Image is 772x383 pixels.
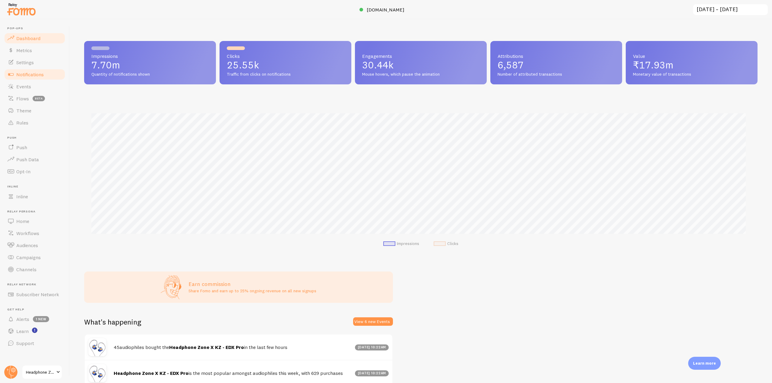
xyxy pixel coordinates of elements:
[16,316,29,322] span: Alerts
[16,266,36,272] span: Channels
[16,108,31,114] span: Theme
[169,344,244,350] a: Headphone Zone X KZ - EDX Pro
[114,344,351,350] h4: audiophiles bought the in the last few hours
[16,35,40,41] span: Dashboard
[16,328,29,334] span: Learn
[22,365,62,379] a: Headphone Zone
[16,193,28,199] span: Inline
[16,156,39,162] span: Push Data
[362,60,479,70] p: 30.44k
[7,185,66,189] span: Inline
[383,241,419,246] li: Impressions
[16,144,27,150] span: Push
[16,230,39,236] span: Workflows
[4,56,66,68] a: Settings
[33,316,49,322] span: 1 new
[4,93,66,105] a: Flows beta
[7,308,66,312] span: Get Help
[4,227,66,239] a: Workflows
[434,241,458,246] li: Clicks
[7,283,66,287] span: Relay Network
[4,337,66,349] a: Support
[4,215,66,227] a: Home
[4,80,66,93] a: Events
[16,120,28,126] span: Rules
[6,2,36,17] img: fomo-relay-logo-orange.svg
[498,60,615,70] p: 6,587
[633,54,750,58] span: Value
[7,27,66,30] span: Pop-ups
[633,72,750,77] span: Monetary value of transactions
[16,83,31,89] span: Events
[114,344,119,350] span: 45
[7,210,66,214] span: Relay Persona
[4,68,66,80] a: Notifications
[91,54,209,58] span: Impressions
[4,325,66,337] a: Learn
[188,288,316,294] p: Share Fomo and earn up to 25% ongoing revenue on all new signups
[688,357,721,370] div: Learn more
[362,72,479,77] span: Mouse hovers, which pause the animation
[16,47,32,53] span: Metrics
[16,59,34,65] span: Settings
[362,54,479,58] span: Engagements
[4,251,66,263] a: Campaigns
[4,263,66,275] a: Channels
[4,117,66,129] a: Rules
[16,340,34,346] span: Support
[16,218,29,224] span: Home
[188,281,316,287] h3: Earn commission
[633,59,673,71] span: ₹17.93m
[7,136,66,140] span: Push
[4,44,66,56] a: Metrics
[16,291,59,297] span: Subscriber Network
[16,71,44,77] span: Notifications
[498,72,615,77] span: Number of attributed transactions
[91,72,209,77] span: Quantity of notifications shown
[114,370,351,376] h4: is the most popular amongst audiophiles this week, with 629 purchases
[91,60,209,70] p: 7.70m
[227,54,344,58] span: Clicks
[33,96,45,101] span: beta
[4,190,66,202] a: Inline
[4,153,66,165] a: Push Data
[4,165,66,177] a: Opt-In
[693,360,716,366] p: Learn more
[498,54,615,58] span: Attributions
[16,96,29,102] span: Flows
[4,288,66,300] a: Subscriber Network
[4,141,66,153] a: Push
[114,370,188,376] a: Headphone Zone X KZ - EDX Pro
[355,344,389,350] div: [DATE] 10:22am
[355,370,389,376] div: [DATE] 10:22am
[227,72,344,77] span: Traffic from clicks on notifications
[4,239,66,251] a: Audiences
[26,369,55,376] span: Headphone Zone
[4,32,66,44] a: Dashboard
[16,242,38,248] span: Audiences
[227,60,344,70] p: 25.55k
[4,313,66,325] a: Alerts 1 new
[16,254,41,260] span: Campaigns
[32,328,37,333] svg: <p>Watch New Feature Tutorials!</p>
[353,317,393,326] button: View 6 new Events
[4,105,66,117] a: Theme
[84,317,141,327] h2: What's happening
[16,168,30,174] span: Opt-In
